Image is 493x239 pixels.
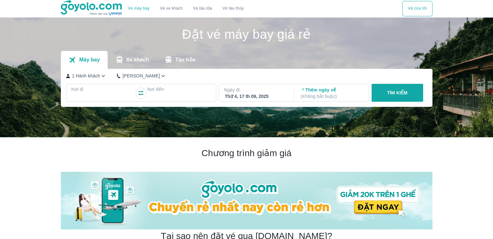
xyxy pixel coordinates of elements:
img: banner-home [61,172,432,229]
a: Vé xe khách [160,6,183,11]
button: TÌM KIẾM [372,84,423,102]
div: choose transportation mode [402,1,432,16]
p: Thêm ngày về [301,87,363,100]
p: [PERSON_NAME] [122,73,160,79]
a: Vé máy bay [128,6,150,11]
div: Thứ 4, 17 th 09, 2025 [225,93,287,100]
p: ( Không bắt buộc ) [301,93,363,100]
div: transportation tabs [61,51,203,69]
p: 1 Hành khách [72,73,100,79]
p: Ngày đi [224,87,288,93]
p: Nơi đến [147,86,211,92]
button: [PERSON_NAME] [117,73,167,79]
p: Tàu hỏa [175,57,195,63]
p: Xe khách [126,57,149,63]
p: Nơi đi [71,86,135,92]
div: choose transportation mode [123,1,249,16]
h2: Chương trình giảm giá [61,147,432,159]
p: TÌM KIẾM [387,90,407,96]
button: 1 Hành khách [66,73,107,79]
h1: Đặt vé máy bay giá rẻ [61,28,432,41]
button: Vé của tôi [402,1,432,16]
p: Máy bay [79,57,100,63]
a: Vé tàu lửa [188,1,218,16]
button: Vé tàu thủy [217,1,249,16]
